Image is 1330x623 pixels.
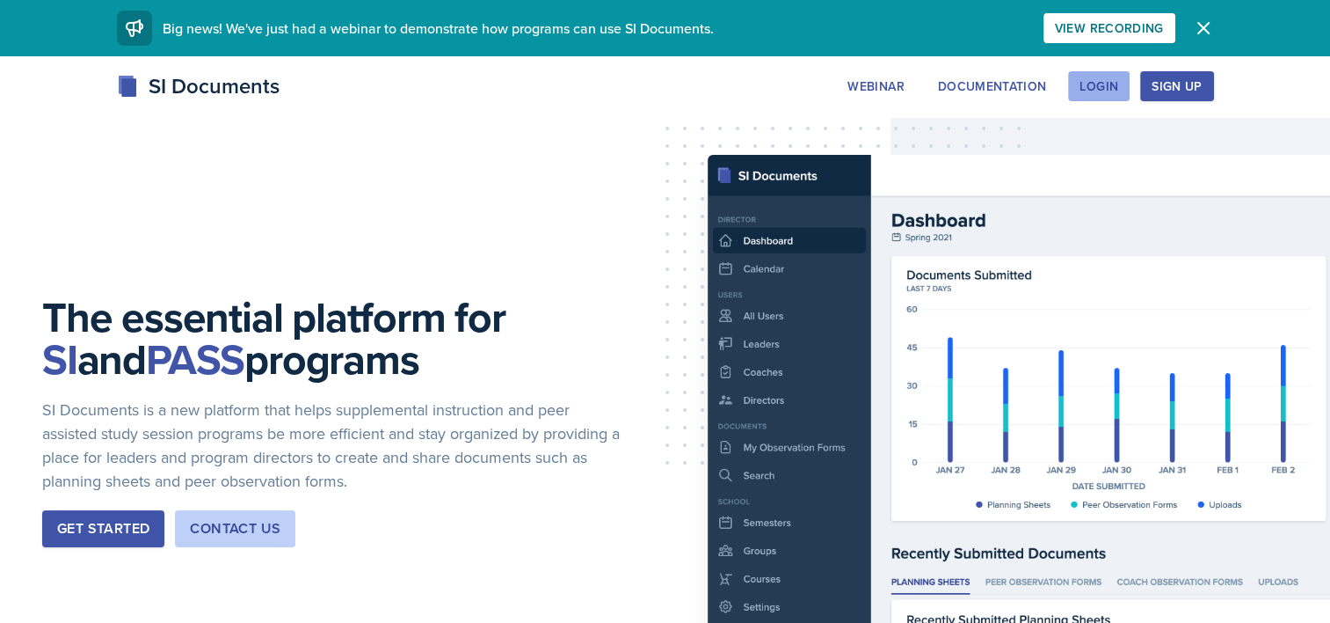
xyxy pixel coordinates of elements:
[1152,79,1202,93] div: Sign Up
[175,510,295,547] button: Contact Us
[163,18,714,38] span: Big news! We've just had a webinar to demonstrate how programs can use SI Documents.
[938,79,1047,93] div: Documentation
[1068,71,1130,101] button: Login
[42,510,164,547] button: Get Started
[927,71,1058,101] button: Documentation
[1079,79,1118,93] div: Login
[57,518,149,539] div: Get Started
[836,71,915,101] button: Webinar
[1043,13,1175,43] button: View Recording
[1055,21,1164,35] div: View Recording
[1140,71,1213,101] button: Sign Up
[117,70,280,102] div: SI Documents
[190,518,280,539] div: Contact Us
[847,79,904,93] div: Webinar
